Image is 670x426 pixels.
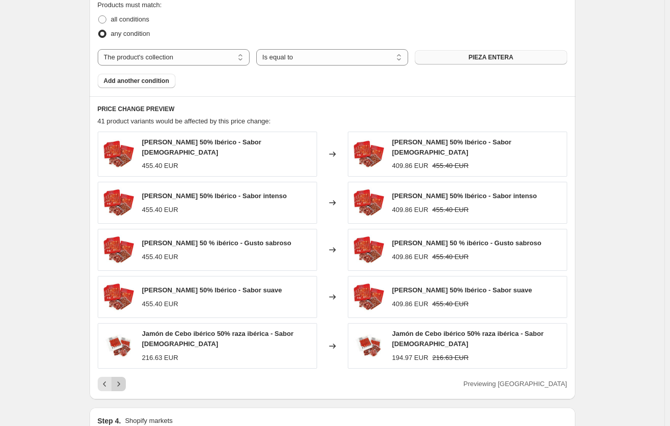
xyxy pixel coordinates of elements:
strike: 216.63 EUR [432,353,468,363]
strike: 455.40 EUR [432,205,468,215]
div: 455.40 EUR [142,205,178,215]
span: PIEZA ENTERA [468,53,513,61]
span: [PERSON_NAME] 50 % ibérico - Gusto sabroso [142,239,292,247]
div: 455.40 EUR [142,299,178,309]
span: 41 product variants would be affected by this price change: [98,117,271,125]
span: Previewing [GEOGRAPHIC_DATA] [463,380,567,388]
strike: 455.40 EUR [432,161,468,171]
span: [PERSON_NAME] 50% Ibérico - Sabor [DEMOGRAPHIC_DATA] [392,138,511,156]
div: 455.40 EUR [142,252,178,262]
img: Jamon-de-Bellota-50_-Iberico---Sabor-suave-ENRIQUE-TOMAS-1695367462837_80x.jpg [103,282,134,312]
img: Jamon-de-Bellota-50_-Iberico---Sabor-intenso-ENRIQUE-TOMAS-1695367426718_80x.jpg [353,187,384,218]
button: Next [111,377,126,391]
button: Previous [98,377,112,391]
span: [PERSON_NAME] 50% Ibérico - Sabor [DEMOGRAPHIC_DATA] [142,138,261,156]
span: [PERSON_NAME] 50% Ibérico - Sabor suave [142,286,282,294]
span: [PERSON_NAME] 50% Ibérico - Sabor intenso [392,192,537,200]
div: 216.63 EUR [142,353,178,363]
img: Jamon-de-Cebo-50_-Iberico---Sabor-Aromatico-ENRIQUE-TOMAS-1695367519519_80x.jpg [103,331,134,361]
h6: PRICE CHANGE PREVIEW [98,105,567,113]
div: 409.86 EUR [392,205,429,215]
img: Jamon-de-Bellota-50_-Iberico---Sabor-suave-ENRIQUE-TOMAS-1695367462837_80x.jpg [353,282,384,312]
span: Products must match: [98,1,162,9]
div: 409.86 EUR [392,252,429,262]
span: [PERSON_NAME] 50% Ibérico - Sabor intenso [142,192,287,200]
img: Jamon-de-Bellota-50_-Iberico---Sabor-intenso-ENRIQUE-TOMAS-1695367426718_80x.jpg [103,187,134,218]
button: Add another condition [98,74,175,88]
img: Jamon-de-bellota-50-_-iberico---Gusto-sabroso-NULL-1695367446367_80x.jpg [353,235,384,265]
span: [PERSON_NAME] 50 % ibérico - Gusto sabroso [392,239,542,247]
strike: 455.40 EUR [432,252,468,262]
img: Jamon-de-Cebo-50_-Iberico---Sabor-Aromatico-ENRIQUE-TOMAS-1695367519519_80x.jpg [353,331,384,361]
span: all conditions [111,15,149,23]
div: 409.86 EUR [392,299,429,309]
p: Shopify markets [125,416,172,426]
span: [PERSON_NAME] 50% Ibérico - Sabor suave [392,286,532,294]
img: Jamon-de-bellota-50-_-iberico---Gusto-sabroso-NULL-1695367446367_80x.jpg [103,235,134,265]
span: Add another condition [104,77,169,85]
button: PIEZA ENTERA [415,50,567,65]
img: Jamon-de-Bellota-50_-Iberico---Sabor-aromatico-ENRIQUE-TOMAS-1695367407555_80x.jpg [103,139,134,169]
strike: 455.40 EUR [432,299,468,309]
div: 455.40 EUR [142,161,178,171]
span: any condition [111,30,150,37]
div: 194.97 EUR [392,353,429,363]
span: Jamón de Cebo ibérico 50% raza ibérica - Sabor [DEMOGRAPHIC_DATA] [142,330,294,348]
div: 409.86 EUR [392,161,429,171]
h2: Step 4. [98,416,121,426]
img: Jamon-de-Bellota-50_-Iberico---Sabor-aromatico-ENRIQUE-TOMAS-1695367407555_80x.jpg [353,139,384,169]
span: Jamón de Cebo ibérico 50% raza ibérica - Sabor [DEMOGRAPHIC_DATA] [392,330,544,348]
nav: Pagination [98,377,126,391]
